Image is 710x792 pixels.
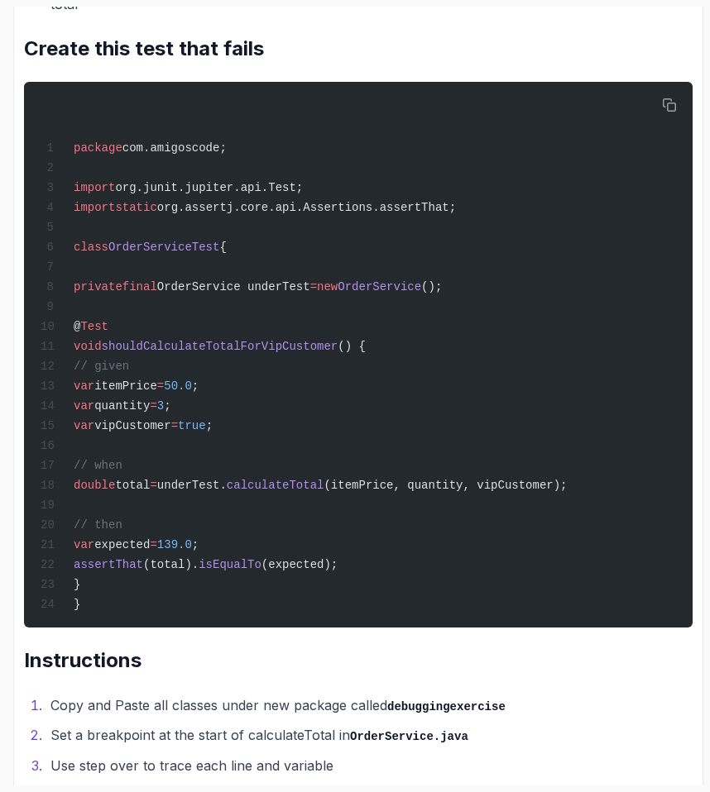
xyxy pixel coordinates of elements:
code: OrderService.java [350,730,468,743]
span: ; [192,379,199,393]
span: var [74,419,94,432]
span: void [74,340,102,353]
span: private [74,280,122,293]
span: var [74,399,94,413]
span: = [310,280,317,293]
span: } [74,578,80,591]
span: vipCustomer [94,419,170,432]
span: = [157,379,164,393]
span: true [178,419,206,432]
span: OrderService underTest [157,280,310,293]
span: assertThat [74,558,143,571]
span: static [115,201,156,214]
span: (); [421,280,442,293]
span: 139.0 [157,538,192,551]
span: class [74,241,108,254]
span: calculateTotal [227,479,324,492]
span: itemPrice [94,379,157,393]
h2: Create this test that fails [24,36,693,62]
span: package [74,141,122,155]
span: // when [74,459,122,472]
span: var [74,538,94,551]
span: com.amigoscode; [122,141,227,155]
h2: Instructions [24,647,693,674]
span: () { [338,340,366,353]
li: Copy and Paste all classes under new package called [46,694,693,718]
span: org.assertj.core.api.Assertions.assertThat; [157,201,456,214]
span: = [150,479,156,492]
code: debuggingexercise [387,700,506,713]
span: (expected); [261,558,338,571]
span: final [122,280,157,293]
span: double [74,479,115,492]
span: = [171,419,178,432]
span: ; [206,419,213,432]
span: OrderService [338,280,421,293]
span: 3 [157,399,164,413]
span: shouldCalculateTotalForVipCustomer [102,340,338,353]
span: var [74,379,94,393]
span: OrderServiceTest [108,241,219,254]
span: } [74,598,80,611]
span: // given [74,360,129,373]
span: { [219,241,226,254]
span: @ [74,320,80,333]
span: expected [94,538,150,551]
span: = [150,399,156,413]
span: (total). [143,558,199,571]
span: new [317,280,338,293]
span: // then [74,518,122,532]
li: Set a breakpoint at the start of calculateTotal in [46,723,693,747]
span: underTest. [157,479,227,492]
span: = [150,538,156,551]
span: import [74,181,115,194]
li: Use step over to trace each line and variable [46,754,693,777]
span: isEqualTo [199,558,261,571]
span: ; [192,538,199,551]
span: quantity [94,399,150,413]
span: 50.0 [164,379,192,393]
span: ; [164,399,170,413]
span: Test [80,320,108,333]
span: total [115,479,150,492]
span: (itemPrice, quantity, vipCustomer); [324,479,567,492]
span: org.junit.jupiter.api.Test; [115,181,303,194]
span: import [74,201,115,214]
